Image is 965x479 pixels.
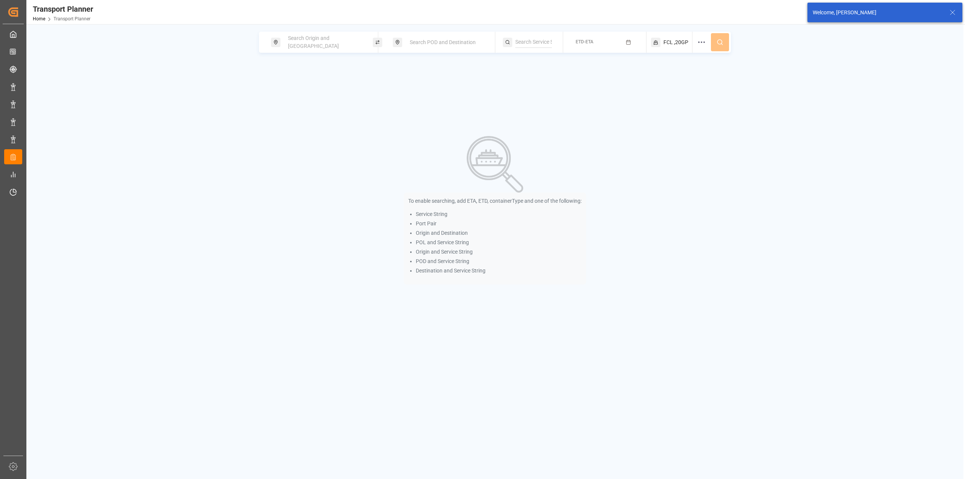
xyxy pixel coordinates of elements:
img: Search [467,136,523,193]
li: POL and Service String [416,239,582,246]
li: Destination and Service String [416,267,582,275]
li: Origin and Service String [416,248,582,256]
input: Search Service String [515,37,552,48]
li: Origin and Destination [416,229,582,237]
a: Home [33,16,45,21]
div: Welcome, [PERSON_NAME] [813,9,942,17]
p: To enable searching, add ETA, ETD, containerType and one of the following: [408,197,582,205]
li: Service String [416,210,582,218]
span: Search Origin and [GEOGRAPHIC_DATA] [288,35,339,49]
div: Transport Planner [33,3,93,15]
li: Port Pair [416,220,582,228]
span: ETD-ETA [576,39,593,44]
span: Search POD and Destination [410,39,476,45]
span: FCL [663,38,673,46]
li: POD and Service String [416,257,582,265]
button: ETD-ETA [568,35,642,50]
span: ,20GP [674,38,688,46]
